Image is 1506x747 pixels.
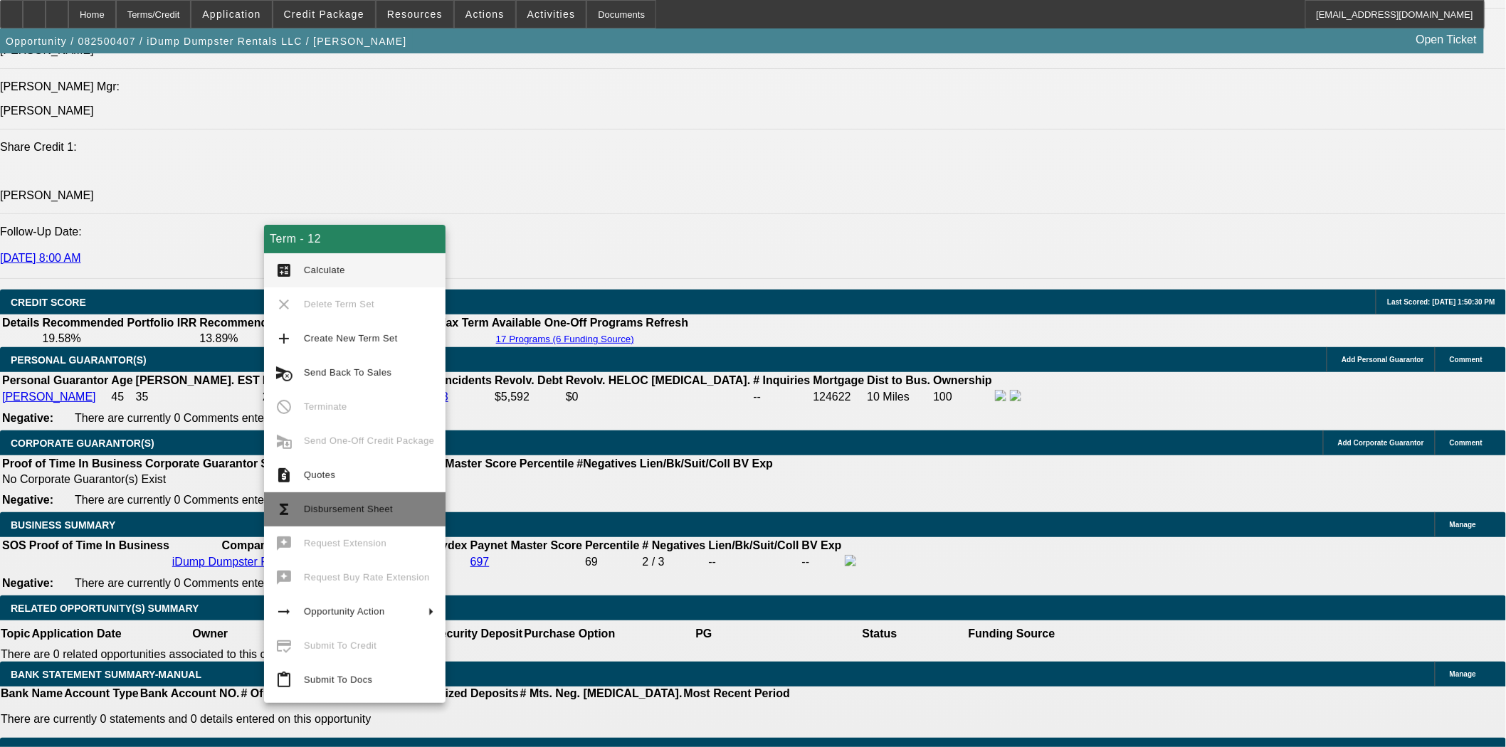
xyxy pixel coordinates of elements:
th: Annualized Deposits [406,687,519,701]
b: Percentile [585,539,639,551]
img: facebook-icon.png [995,390,1006,401]
span: BANK STATEMENT SUMMARY-MANUAL [11,669,201,680]
span: Quotes [304,470,335,480]
a: [PERSON_NAME] [2,391,96,403]
td: 13.89% [199,332,349,346]
th: Funding Source [968,620,1056,647]
mat-icon: cancel_schedule_send [275,364,293,381]
th: Proof of Time In Business [1,457,143,471]
b: BV Exp [733,457,773,470]
th: PG [616,620,791,647]
b: Negative: [2,412,53,424]
b: Paynet Master Score [470,539,582,551]
mat-icon: content_paste [275,672,293,689]
b: Revolv. HELOC [MEDICAL_DATA]. [566,374,751,386]
td: -- [427,554,468,570]
div: 2 / 3 [643,556,706,568]
mat-icon: calculate [275,262,293,279]
span: RELATED OPPORTUNITY(S) SUMMARY [11,603,199,614]
mat-icon: functions [275,501,293,518]
th: Owner [122,620,298,647]
th: SOS [1,539,27,553]
img: facebook-icon.png [845,555,856,566]
th: Recommended One Off IRR [199,316,349,330]
span: Activities [527,9,576,20]
b: Paynet Master Score [405,457,517,470]
td: 45 [110,389,133,405]
mat-icon: request_quote [275,467,293,484]
span: Add Corporate Guarantor [1338,439,1424,447]
span: Opportunity / 082500407 / iDump Dumpster Rentals LLC / [PERSON_NAME] [6,36,407,47]
b: Negative: [2,494,53,506]
span: CREDIT SCORE [11,297,86,308]
b: Paydex [428,539,468,551]
th: # Of Periods [241,687,309,701]
td: -- [801,554,843,570]
td: 19.58% [41,332,197,346]
b: BV Exp [802,539,842,551]
td: 124622 [813,389,865,405]
b: #Negatives [577,457,638,470]
th: Application Date [31,620,122,647]
th: # Mts. Neg. [MEDICAL_DATA]. [520,687,683,701]
b: # Inquiries [753,374,810,386]
span: 2016 [263,391,288,403]
a: 697 [470,556,490,568]
b: Personal Guarantor [2,374,108,386]
button: Credit Package [273,1,375,28]
mat-icon: arrow_right_alt [275,603,293,620]
span: Calculate [304,265,345,275]
span: Resources [387,9,443,20]
b: Corporate Guarantor [145,457,258,470]
span: There are currently 0 Comments entered on this opportunity [75,577,376,589]
span: There are currently 0 Comments entered on this opportunity [75,494,376,506]
span: Last Scored: [DATE] 1:50:30 PM [1387,298,1495,306]
span: PERSONAL GUARANTOR(S) [11,354,147,366]
b: Start [260,457,286,470]
th: Most Recent Period [683,687,791,701]
th: Bank Account NO. [139,687,241,701]
span: There are currently 0 Comments entered on this opportunity [75,412,376,424]
span: Submit To Docs [304,674,372,685]
td: 35 [135,389,260,405]
th: Details [1,316,40,330]
a: 8 [442,391,448,403]
b: Ownership [933,374,992,386]
b: Mortgage [813,374,865,386]
td: -- [708,554,800,570]
th: Refresh [646,316,690,330]
b: [PERSON_NAME]. EST [136,374,260,386]
b: Home Owner Since [263,374,367,386]
b: Company [222,539,274,551]
button: 17 Programs (6 Funding Source) [492,333,638,345]
a: iDump Dumpster Rentals LLC [172,556,324,568]
th: Proof of Time In Business [28,539,170,553]
span: Manage [1450,521,1476,529]
button: Actions [455,1,515,28]
b: Dist to Bus. [868,374,931,386]
img: linkedin-icon.png [1010,390,1021,401]
b: Negative: [2,577,53,589]
span: Opportunity Action [304,606,385,617]
span: Credit Package [284,9,364,20]
div: 69 [585,556,639,568]
td: $0 [565,389,752,405]
td: 10 Miles [867,389,932,405]
span: Create New Term Set [304,333,398,344]
span: Manage [1450,670,1476,678]
th: Security Deposit [432,620,523,647]
span: Actions [465,9,505,20]
div: Term - 12 [264,225,446,253]
b: Lien/Bk/Suit/Coll [640,457,730,470]
th: Account Type [63,687,139,701]
b: Lien/Bk/Suit/Coll [709,539,799,551]
span: Add Personal Guarantor [1342,356,1424,364]
span: Send Back To Sales [304,367,391,378]
button: Resources [376,1,453,28]
td: -- [752,389,811,405]
span: CORPORATE GUARANTOR(S) [11,438,154,449]
p: There are currently 0 statements and 0 details entered on this opportunity [1,713,790,726]
b: # Negatives [643,539,706,551]
td: No Corporate Guarantor(s) Exist [1,472,779,487]
th: Status [792,620,968,647]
